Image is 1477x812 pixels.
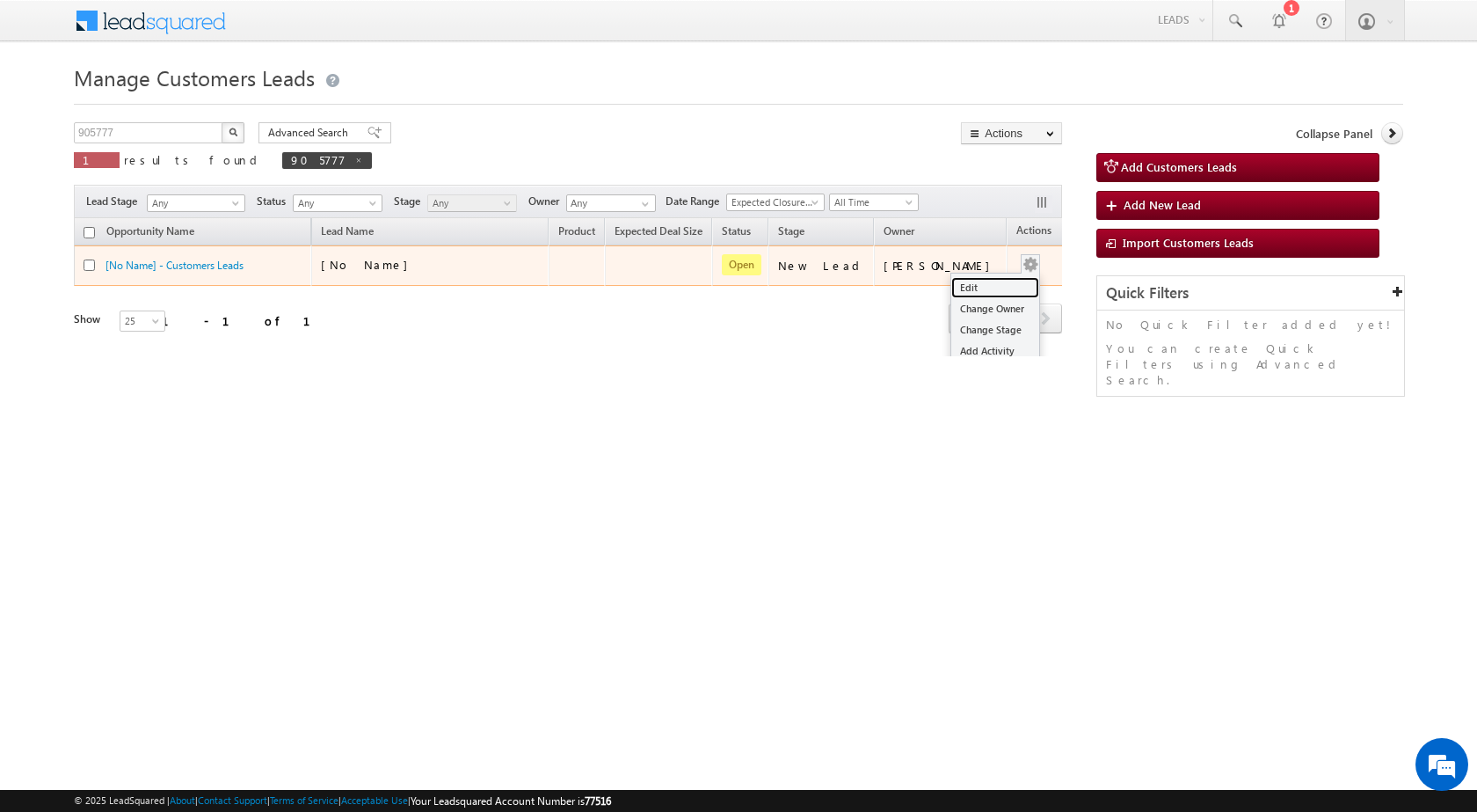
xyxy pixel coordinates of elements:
span: Collapse Panel [1296,126,1372,142]
span: [No Name] [321,257,417,272]
a: Stage [769,222,813,245]
a: Edit [951,277,1039,298]
em: Start Chat [239,542,319,566]
a: 25 [120,311,165,332]
span: Add New Lead [1124,197,1201,212]
a: [No Name] - Customers Leads [105,259,244,272]
span: 77516 [585,794,611,808]
span: 905777 [291,152,346,167]
span: Any [294,195,377,211]
a: Expected Deal Size [606,222,711,245]
span: Import Customers Leads [1123,235,1254,250]
span: Opportunity Name [106,224,194,238]
a: Any [427,194,517,212]
div: Show [74,311,105,327]
div: Chat with us now [91,92,295,115]
a: Change Owner [951,298,1039,319]
span: Expected Closure Date [727,194,819,210]
span: © 2025 LeadSquared | | | | | [74,793,611,809]
span: Lead Name [312,222,382,245]
div: 1 - 1 of 1 [162,311,331,331]
div: Quick Filters [1097,276,1404,311]
span: Owner [884,224,914,238]
span: next [1030,304,1062,333]
a: About [170,794,195,806]
a: Any [147,194,245,212]
span: Manage Customers Leads [74,63,315,91]
span: Stage [778,224,804,238]
a: Acceptable Use [341,794,408,806]
p: No Quick Filter added yet! [1106,317,1395,333]
span: Advanced Search [268,125,353,141]
textarea: Type your message and hit 'Enter' [23,163,321,527]
span: Your Leadsquared Account Number is [411,794,611,808]
span: prev [949,304,981,333]
div: New Lead [778,258,866,274]
a: All Time [829,194,919,211]
input: Check all records [84,227,95,238]
span: 1 [83,152,111,167]
a: Change Stage [951,319,1039,340]
span: Product [558,224,595,238]
a: Opportunity Name [98,222,203,245]
a: Status [713,222,760,245]
a: Expected Closure Date [726,194,825,211]
span: Any [148,195,239,211]
span: Status [257,194,293,209]
a: Terms of Service [270,794,338,806]
a: Add Activity [951,340,1039,362]
span: Any [428,195,512,211]
span: 25 [120,313,167,329]
a: Contact Support [198,794,267,806]
div: [PERSON_NAME] [884,258,999,274]
span: Add Customers Leads [1121,159,1237,174]
img: Search [229,128,237,136]
button: Actions [961,122,1062,144]
span: Open [722,254,761,275]
div: Minimize live chat window [288,9,331,51]
span: Owner [528,194,566,209]
span: results found [124,152,264,167]
input: Type to Search [566,194,656,212]
span: Expected Deal Size [615,224,702,238]
a: next [1030,305,1062,333]
span: All Time [830,194,913,210]
a: Any [293,194,382,212]
a: prev [949,305,981,333]
span: Stage [394,194,427,209]
p: You can create Quick Filters using Advanced Search. [1106,340,1395,388]
span: Actions [1008,221,1060,244]
img: d_60004797649_company_0_60004797649 [30,92,74,115]
span: Lead Stage [86,194,144,209]
a: Show All Items [632,195,654,213]
span: Date Range [666,194,726,209]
